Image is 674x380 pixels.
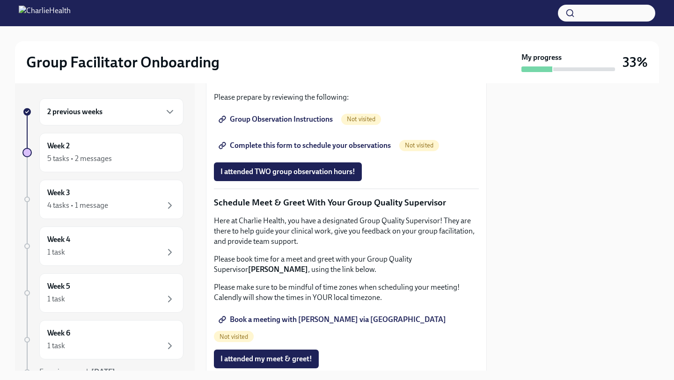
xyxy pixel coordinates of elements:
[47,294,65,304] div: 1 task
[47,234,70,245] h6: Week 4
[47,247,65,257] div: 1 task
[214,197,479,209] p: Schedule Meet & Greet With Your Group Quality Supervisor
[220,354,312,364] span: I attended my meet & greet!
[214,310,453,329] a: Book a meeting with [PERSON_NAME] via [GEOGRAPHIC_DATA]
[399,142,439,149] span: Not visited
[47,153,112,164] div: 5 tasks • 2 messages
[47,188,70,198] h6: Week 3
[220,115,333,124] span: Group Observation Instructions
[220,141,391,150] span: Complete this form to schedule your observations
[220,315,446,324] span: Book a meeting with [PERSON_NAME] via [GEOGRAPHIC_DATA]
[39,98,183,125] div: 2 previous weeks
[248,265,308,274] strong: [PERSON_NAME]
[623,54,648,71] h3: 33%
[214,282,479,303] p: Please make sure to be mindful of time zones when scheduling your meeting! Calendly will show the...
[19,6,71,21] img: CharlieHealth
[214,110,339,129] a: Group Observation Instructions
[47,200,108,211] div: 4 tasks • 1 message
[214,92,479,102] p: Please prepare by reviewing the following:
[214,216,479,247] p: Here at Charlie Health, you have a designated Group Quality Supervisor! They are there to help gu...
[47,328,70,338] h6: Week 6
[22,273,183,313] a: Week 51 task
[22,320,183,359] a: Week 61 task
[214,162,362,181] button: I attended TWO group observation hours!
[214,333,254,340] span: Not visited
[22,133,183,172] a: Week 25 tasks • 2 messages
[521,52,562,63] strong: My progress
[47,107,103,117] h6: 2 previous weeks
[47,341,65,351] div: 1 task
[341,116,381,123] span: Not visited
[91,367,115,376] strong: [DATE]
[47,141,70,151] h6: Week 2
[22,227,183,266] a: Week 41 task
[214,254,479,275] p: Please book time for a meet and greet with your Group Quality Supervisor , using the link below.
[39,367,115,376] span: Experience ends
[22,180,183,219] a: Week 34 tasks • 1 message
[220,167,355,176] span: I attended TWO group observation hours!
[47,281,70,292] h6: Week 5
[214,350,319,368] button: I attended my meet & greet!
[26,53,220,72] h2: Group Facilitator Onboarding
[214,136,397,155] a: Complete this form to schedule your observations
